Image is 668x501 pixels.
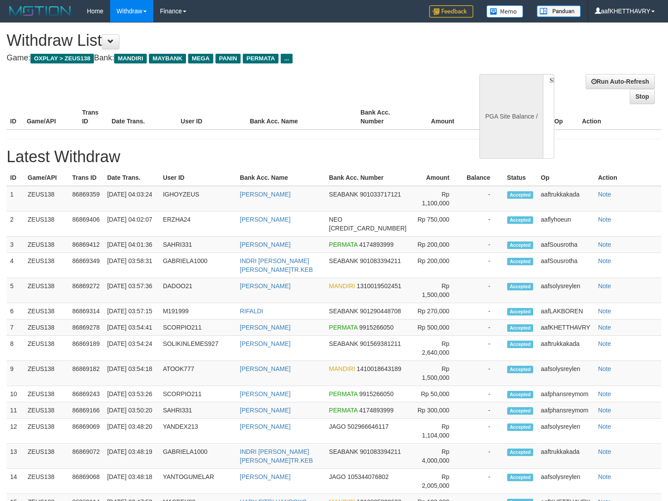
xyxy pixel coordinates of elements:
a: [PERSON_NAME] [240,340,290,347]
td: Rp 300,000 [411,402,463,419]
span: Accepted [507,308,534,315]
td: 86869349 [69,253,104,278]
td: GABRIELA1000 [160,444,237,469]
span: ... [281,54,293,63]
span: PERMATA [329,241,358,248]
td: aafLAKBOREN [537,303,594,319]
td: 14 [7,469,24,494]
td: ZEUS138 [24,212,69,237]
td: 9 [7,361,24,386]
span: NEO [329,216,342,223]
span: Accepted [507,423,534,431]
span: Accepted [507,283,534,290]
td: - [463,212,504,237]
h1: Withdraw List [7,32,437,49]
th: ID [7,170,24,186]
span: 1410018643189 [357,365,401,372]
span: PANIN [215,54,241,63]
th: Trans ID [78,104,108,130]
span: Accepted [507,258,534,265]
span: 901569381211 [360,340,401,347]
td: 86869359 [69,186,104,212]
span: PERMATA [329,390,358,397]
th: Bank Acc. Number [357,104,412,130]
span: Accepted [507,407,534,415]
a: [PERSON_NAME] [240,282,290,289]
a: Note [598,340,611,347]
td: aaflyhoeun [537,212,594,237]
th: Amount [412,104,468,130]
span: MANDIRI [329,282,355,289]
th: Date Trans. [104,170,159,186]
span: 502966646117 [348,423,389,430]
a: Note [598,191,611,198]
span: 4174893999 [359,407,393,414]
td: - [463,319,504,336]
td: Rp 1,100,000 [411,186,463,212]
td: [DATE] 03:48:20 [104,419,159,444]
span: MAYBANK [149,54,186,63]
th: Action [579,104,661,130]
td: [DATE] 03:57:36 [104,278,159,303]
th: User ID [177,104,246,130]
td: [DATE] 03:54:41 [104,319,159,336]
th: Game/API [24,170,69,186]
td: ZEUS138 [24,303,69,319]
td: aafKHETTHAVRY [537,319,594,336]
th: Action [594,170,661,186]
td: 86869069 [69,419,104,444]
th: Bank Acc. Number [326,170,411,186]
th: ID [7,104,23,130]
span: Accepted [507,191,534,199]
td: aafsolysreylen [537,469,594,494]
td: - [463,361,504,386]
td: 86869189 [69,336,104,361]
a: Note [598,308,611,315]
td: IGHOYZEUS [160,186,237,212]
td: Rp 1,500,000 [411,361,463,386]
span: 901290448708 [360,308,401,315]
td: 1 [7,186,24,212]
span: MEGA [188,54,213,63]
td: [DATE] 03:54:18 [104,361,159,386]
span: PERMATA [243,54,278,63]
td: aafphansreymom [537,402,594,419]
td: ZEUS138 [24,278,69,303]
td: - [463,186,504,212]
img: Button%20Memo.svg [486,5,523,18]
th: Bank Acc. Name [246,104,357,130]
td: Rp 200,000 [411,237,463,253]
div: PGA Site Balance / [479,74,543,159]
td: aafphansreymom [537,386,594,402]
td: [DATE] 03:57:15 [104,303,159,319]
a: [PERSON_NAME] [240,407,290,414]
span: PERMATA [329,324,358,331]
td: 2 [7,212,24,237]
td: [DATE] 03:48:19 [104,444,159,469]
td: 8 [7,336,24,361]
th: Game/API [23,104,79,130]
a: [PERSON_NAME] [240,216,290,223]
span: 1310019502451 [357,282,401,289]
td: Rp 270,000 [411,303,463,319]
td: ZEUS138 [24,237,69,253]
td: M191999 [160,303,237,319]
span: Accepted [507,241,534,249]
span: SEABANK [329,191,358,198]
a: Note [598,407,611,414]
td: [DATE] 03:50:20 [104,402,159,419]
td: Rp 50,000 [411,386,463,402]
a: Run Auto-Refresh [586,74,655,89]
td: [DATE] 04:01:36 [104,237,159,253]
a: Note [598,282,611,289]
td: - [463,253,504,278]
td: ZEUS138 [24,186,69,212]
td: 86869278 [69,319,104,336]
td: SOLIKINLEMES927 [160,336,237,361]
td: ZEUS138 [24,336,69,361]
h1: Latest Withdraw [7,148,661,166]
span: Accepted [507,391,534,398]
td: 86869243 [69,386,104,402]
td: - [463,469,504,494]
th: Date Trans. [108,104,177,130]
